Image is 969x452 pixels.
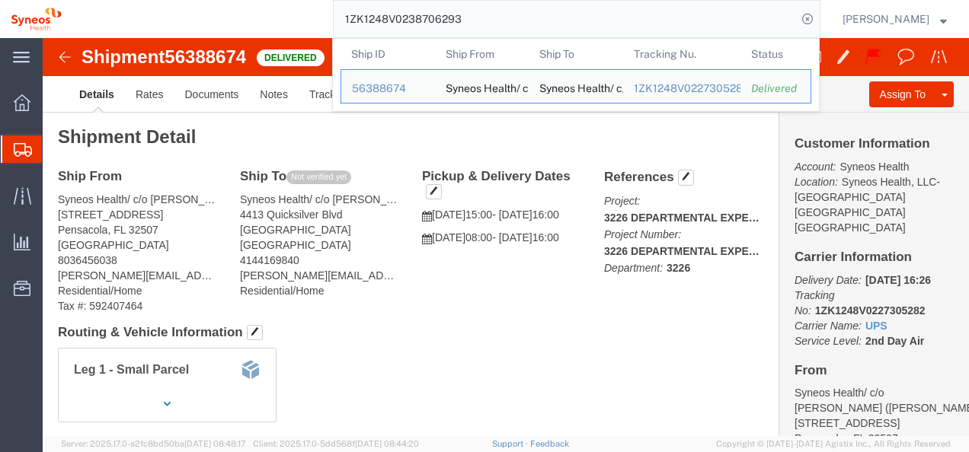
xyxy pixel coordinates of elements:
[61,439,246,448] span: Server: 2025.17.0-a2fc8bd50ba
[623,39,741,69] th: Tracking Nu.
[716,438,951,450] span: Copyright © [DATE]-[DATE] Agistix Inc., All Rights Reserved
[843,11,929,27] span: Mohit Kapoor
[751,81,800,97] div: Delivered
[435,39,529,69] th: Ship From
[355,439,419,448] span: [DATE] 08:44:20
[492,439,530,448] a: Support
[530,439,569,448] a: Feedback
[11,8,62,30] img: logo
[184,439,246,448] span: [DATE] 08:48:17
[341,39,435,69] th: Ship ID
[43,38,969,436] iframe: FS Legacy Container
[341,39,819,111] table: Search Results
[842,10,948,28] button: [PERSON_NAME]
[539,70,612,103] div: Syneos Health/ c/o Sarah Wambold
[529,39,623,69] th: Ship To
[334,1,797,37] input: Search for shipment number, reference number
[740,39,811,69] th: Status
[634,81,731,97] div: 1ZK1248V0227305282
[446,70,519,103] div: Syneos Health/ c/o Kim Tuey
[253,439,419,448] span: Client: 2025.17.0-5dd568f
[352,81,424,97] div: 56388674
